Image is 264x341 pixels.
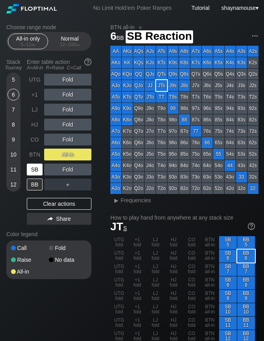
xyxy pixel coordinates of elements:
[11,269,49,274] div: All-in
[128,290,146,303] div: +1 fold
[167,103,178,114] div: 99
[201,250,219,263] div: BTN all-in
[225,137,236,148] div: 64s
[236,183,247,194] div: 32o
[213,80,224,91] div: J5s
[133,46,144,57] div: AQs
[183,276,201,289] div: CO fold
[179,126,190,137] div: 87o
[110,183,121,194] div: A2o
[247,69,258,80] div: Q2s
[202,137,213,148] div: 66
[236,137,247,148] div: 63s
[52,34,88,49] div: Normal
[213,137,224,148] div: 65s
[27,164,43,175] div: SB
[128,263,146,276] div: +1 fold
[183,236,201,249] div: CO fold
[122,160,133,171] div: K4o
[213,103,224,114] div: 95s
[7,164,19,175] div: 11
[145,91,156,102] div: JTo
[133,114,144,125] div: Q8o
[147,250,164,263] div: LJ fold
[236,160,247,171] div: 43s
[167,69,178,80] div: Q9s
[122,171,133,183] div: K3o
[145,160,156,171] div: J4o
[81,5,183,13] div: No Limit Hold’em Poker Ranges
[133,57,144,68] div: KQs
[110,160,121,171] div: A4o
[156,57,167,68] div: KTs
[123,223,127,232] span: s
[133,171,144,183] div: Q3o
[251,32,259,40] img: ellipsis.fd386fe8.svg
[122,91,133,102] div: KTo
[122,103,133,114] div: K9o
[167,80,178,91] div: J9s
[122,114,133,125] div: K8o
[110,80,121,91] div: AJo
[110,137,121,148] div: A6o
[110,91,121,102] div: ATo
[190,91,201,102] div: T7s
[247,160,258,171] div: 42s
[167,137,178,148] div: 96o
[225,57,236,68] div: K4s
[247,46,258,57] div: A2s
[147,290,164,303] div: LJ fold
[247,222,256,231] img: help.32db89a4.svg
[202,57,213,68] div: K6s
[165,236,182,249] div: HJ fold
[133,149,144,160] div: Q5o
[110,46,121,57] div: AA
[183,290,201,303] div: CO fold
[3,65,24,71] div: Tourney
[237,236,255,249] div: BB 5
[147,303,164,316] div: LJ fold
[122,46,133,57] div: AKs
[110,103,121,114] div: A9o
[225,46,236,57] div: A4s
[179,160,190,171] div: 84o
[133,126,144,137] div: Q7o
[225,80,236,91] div: J4s
[7,134,19,145] div: 9
[179,183,190,194] div: 82o
[179,57,190,68] div: K8s
[247,171,258,183] div: 32s
[190,183,201,194] div: 72o
[7,74,19,86] div: 5
[147,263,164,276] div: LJ fold
[31,42,35,47] span: bb
[110,149,121,160] div: A5o
[183,317,201,330] div: CO fold
[179,46,190,57] div: A8s
[237,276,255,289] div: BB 8
[247,149,258,160] div: 52s
[44,104,91,116] div: Fold
[213,160,224,171] div: 54o
[128,276,146,289] div: +1 fold
[110,214,255,221] h2: How to play hand from anywhere at any stack size
[133,137,144,148] div: Q6o
[145,171,156,183] div: J3o
[128,303,146,316] div: +1 fold
[156,183,167,194] div: T2o
[27,179,43,190] div: BB
[202,171,213,183] div: 63o
[167,160,178,171] div: 94o
[236,171,247,183] div: 33
[44,149,91,160] div: All-in
[145,137,156,148] div: J6o
[44,89,91,101] div: Fold
[225,183,236,194] div: 42o
[110,114,121,125] div: A8o
[122,57,133,68] div: KK
[122,137,133,148] div: K6o
[219,303,237,316] div: SB 10
[237,263,255,276] div: BB 7
[225,149,236,160] div: 54s
[133,69,144,80] div: QQ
